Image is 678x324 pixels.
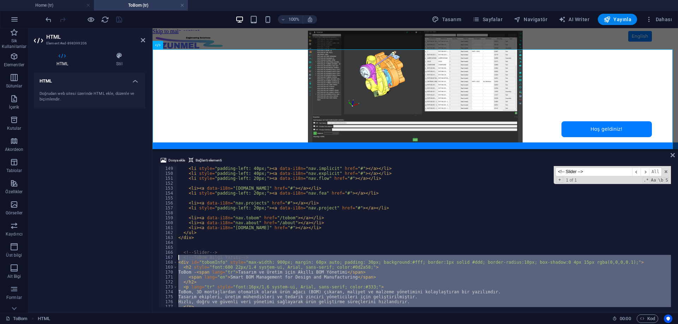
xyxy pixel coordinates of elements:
p: Görseller [6,210,23,216]
span: : [625,316,626,321]
h6: 100% [289,15,300,24]
span: 1 of 1 [563,178,580,183]
span: Sayfalar [472,16,502,23]
span: Kod [640,314,655,323]
h4: HTML [34,52,94,67]
p: Kaydırıcı [6,231,23,237]
span: ​ [641,167,649,176]
div: 149 [159,166,178,171]
p: Elementler [4,62,24,68]
div: 161 [159,225,178,230]
div: 158 [159,210,178,215]
span: Toggle Replace mode [556,177,563,183]
p: Özellikler [5,189,23,195]
i: Sayfayı yeniden yükleyin [101,16,109,24]
div: 154 [159,191,178,196]
span: Alt-Enter [649,167,662,176]
div: Tasarım (Ctrl+Alt+Y) [429,14,464,25]
i: Yeniden boyutlandırmada yakınlaştırma düzeyini seçilen cihaza uyacak şekilde otomatik olarak ayarla. [307,16,313,23]
span: Navigatör [514,16,547,23]
span: Search In Selection [665,177,669,183]
div: 160 [159,220,178,225]
span: ​ [632,167,641,176]
div: 174 [159,289,178,294]
h4: Stil [94,52,145,67]
button: AI Writer [556,14,592,25]
div: 165 [159,245,178,250]
p: Kutular [7,126,22,131]
span: Tasarım [432,16,461,23]
nav: breadcrumb [38,314,50,323]
button: Kod [637,314,658,323]
div: 167 [159,255,178,260]
button: Dahası [643,14,675,25]
span: Bağlantı elementi [196,156,222,165]
div: 163 [159,235,178,240]
div: 173 [159,285,178,289]
div: 175 [159,294,178,299]
div: 151 [159,176,178,181]
div: 172 [159,280,178,285]
div: 157 [159,206,178,210]
div: 176 [159,299,178,304]
button: undo [44,15,53,24]
span: RegExp Search [643,177,649,183]
p: İçerik [9,104,19,110]
p: Akordeon [5,147,24,152]
h4: HTML [34,73,145,85]
span: 00 00 [620,314,631,323]
p: Tablolar [6,168,22,173]
span: Whole Word Search [658,177,664,183]
p: Formlar [6,295,22,300]
h6: Oturum süresi [612,314,631,323]
span: Dahası [646,16,672,23]
button: 100% [278,15,303,24]
div: 156 [159,201,178,206]
h3: Element #ed-898399206 [46,40,131,47]
span: AI Writer [559,16,589,23]
i: Geri al: HTML'yi değiştir (Ctrl+Z) [44,16,53,24]
div: 164 [159,240,178,245]
span: Seçmek için tıkla. Düzenlemek için çift tıkla [38,314,50,323]
div: 153 [159,186,178,191]
h4: ToBom (tr) [94,1,188,9]
div: 168 [159,260,178,265]
div: 159 [159,215,178,220]
div: 155 [159,196,178,201]
button: Bağlantı elementi [188,156,223,165]
div: Doğrudan web sitesi üzerinde HTML ekle, düzenle ve biçimlendir. [40,91,139,103]
button: Sayfalar [470,14,505,25]
div: 171 [159,275,178,280]
p: Alt Bigi [7,274,21,279]
p: Üst bilgi [6,252,22,258]
div: 170 [159,270,178,275]
span: CaseSensitive Search [650,177,657,183]
button: Usercentrics [664,314,672,323]
p: Sütunlar [6,83,23,89]
input: Search for [555,167,632,176]
span: Dosya ekle [168,156,185,165]
span: Yayınla [603,16,631,23]
button: Dosya ekle [160,156,186,165]
h2: HTML [46,34,145,40]
div: 169 [159,265,178,270]
div: 162 [159,230,178,235]
div: 152 [159,181,178,186]
div: 150 [159,171,178,176]
div: 177 [159,304,178,309]
button: Yayınla [598,14,637,25]
a: Seçimi iptal etmek için tıkla. Sayfaları açmak için çift tıkla [6,314,28,323]
button: reload [101,15,109,24]
button: Navigatör [511,14,550,25]
div: 166 [159,250,178,255]
button: Tasarım [429,14,464,25]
